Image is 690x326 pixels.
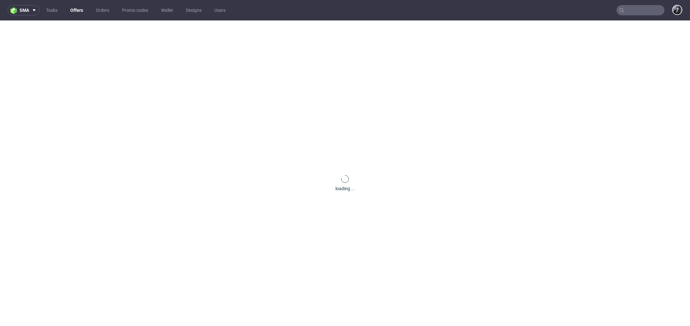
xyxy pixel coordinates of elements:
[8,5,40,15] button: sma
[11,7,19,14] img: logo
[211,5,229,15] a: Users
[157,5,177,15] a: Wallet
[66,5,87,15] a: Offers
[118,5,152,15] a: Promo codes
[335,185,355,192] div: loading ...
[673,5,682,14] img: Philippe Dubuy
[92,5,113,15] a: Orders
[182,5,205,15] a: Designs
[19,8,29,12] span: sma
[42,5,61,15] a: Tasks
